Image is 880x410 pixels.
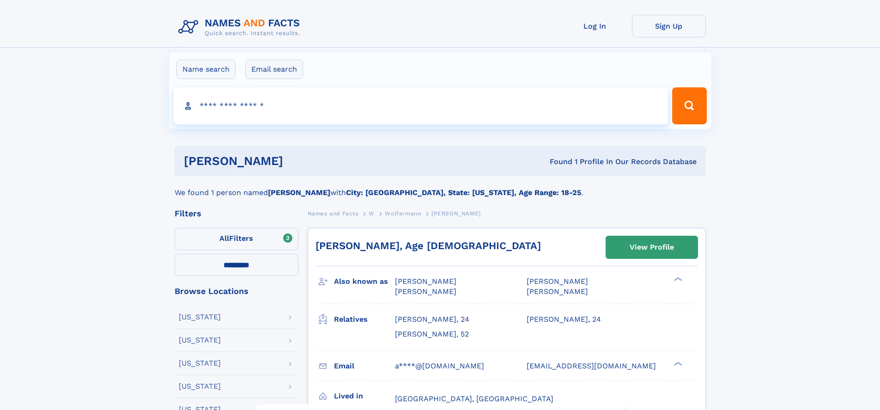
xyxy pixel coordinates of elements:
h3: Lived in [334,388,395,404]
a: Log In [558,15,632,37]
span: All [219,234,229,243]
span: W [369,210,375,217]
b: [PERSON_NAME] [268,188,330,197]
h3: Email [334,358,395,374]
div: [US_STATE] [179,360,221,367]
a: Wolfermann [385,208,421,219]
div: ❯ [672,361,683,367]
div: Browse Locations [175,287,298,295]
span: [EMAIL_ADDRESS][DOMAIN_NAME] [527,361,656,370]
input: search input [174,87,668,124]
a: [PERSON_NAME], 52 [395,329,469,339]
h3: Relatives [334,312,395,327]
span: [PERSON_NAME] [395,277,456,286]
label: Email search [245,60,303,79]
div: Found 1 Profile In Our Records Database [416,157,697,167]
a: Names and Facts [308,208,358,219]
span: [PERSON_NAME] [431,210,481,217]
img: Logo Names and Facts [175,15,308,40]
span: [PERSON_NAME] [395,287,456,296]
div: ❯ [672,276,683,282]
a: View Profile [606,236,698,258]
span: [PERSON_NAME] [527,287,588,296]
button: Search Button [672,87,706,124]
h1: [PERSON_NAME] [184,155,417,167]
div: [US_STATE] [179,337,221,344]
label: Filters [175,228,298,250]
b: City: [GEOGRAPHIC_DATA], State: [US_STATE], Age Range: 18-25 [346,188,581,197]
a: Sign Up [632,15,706,37]
label: Name search [176,60,236,79]
a: [PERSON_NAME], 24 [527,314,601,324]
a: [PERSON_NAME], 24 [395,314,469,324]
span: [PERSON_NAME] [527,277,588,286]
div: Filters [175,209,298,218]
div: [US_STATE] [179,383,221,390]
span: [GEOGRAPHIC_DATA], [GEOGRAPHIC_DATA] [395,394,553,403]
a: [PERSON_NAME], Age [DEMOGRAPHIC_DATA] [316,240,541,251]
h3: Also known as [334,274,395,289]
div: [US_STATE] [179,313,221,321]
a: W [369,208,375,219]
div: We found 1 person named with . [175,176,706,198]
span: Wolfermann [385,210,421,217]
div: View Profile [630,237,674,258]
